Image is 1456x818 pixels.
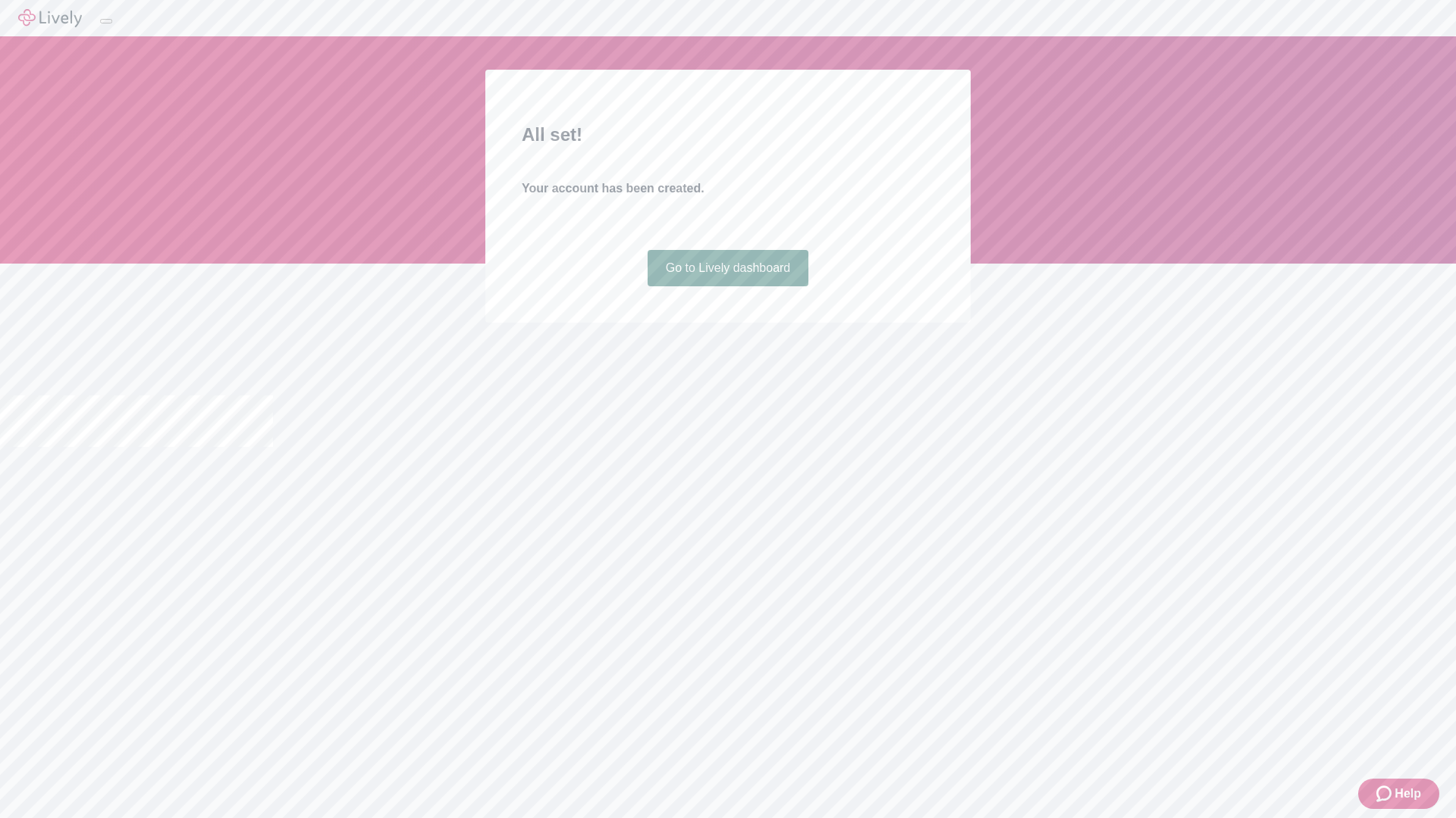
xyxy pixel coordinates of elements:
[18,9,82,27] img: Lively
[100,19,112,23] button: Log out
[1395,785,1421,803] span: Help
[522,180,934,198] h4: Your account has been created.
[522,121,934,148] h2: All set!
[648,250,809,286] a: Go to Lively dashboard
[1376,785,1395,803] svg: Zendesk support icon
[1358,779,1439,809] button: Zendesk support iconHelp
